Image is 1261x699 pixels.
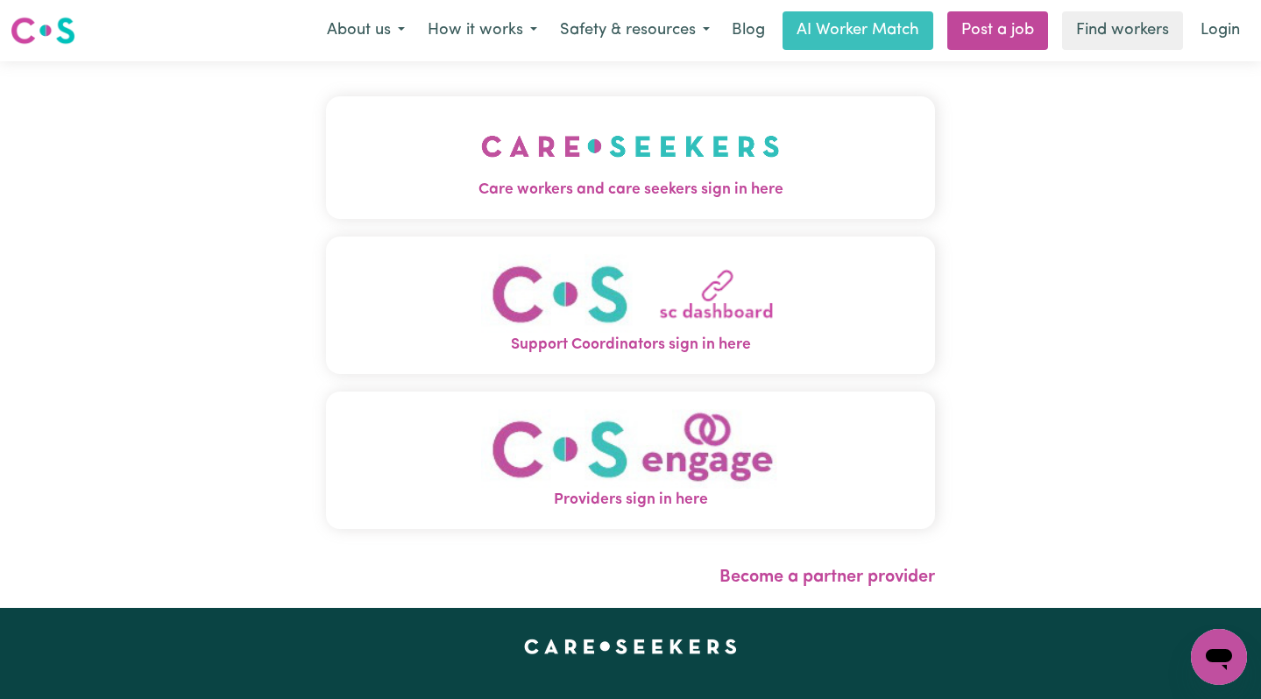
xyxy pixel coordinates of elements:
[326,179,936,201] span: Care workers and care seekers sign in here
[783,11,933,50] a: AI Worker Match
[315,12,416,49] button: About us
[11,11,75,51] a: Careseekers logo
[719,568,935,586] a: Become a partner provider
[721,11,776,50] a: Blog
[326,489,936,512] span: Providers sign in here
[947,11,1048,50] a: Post a job
[326,392,936,529] button: Providers sign in here
[1190,11,1250,50] a: Login
[326,237,936,374] button: Support Coordinators sign in here
[549,12,721,49] button: Safety & resources
[524,639,737,653] a: Careseekers home page
[326,334,936,357] span: Support Coordinators sign in here
[11,15,75,46] img: Careseekers logo
[416,12,549,49] button: How it works
[1062,11,1183,50] a: Find workers
[326,96,936,219] button: Care workers and care seekers sign in here
[1191,629,1247,685] iframe: Button to launch messaging window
